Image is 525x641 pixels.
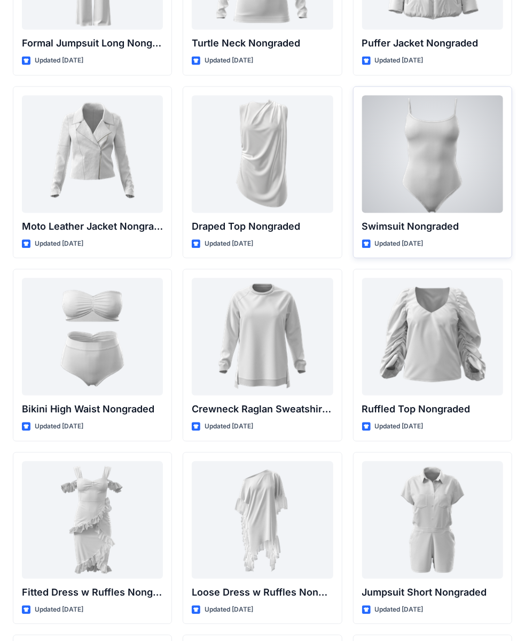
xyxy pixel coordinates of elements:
[192,402,333,417] p: Crewneck Raglan Sweatshirt w Slits Nongraded
[22,96,163,213] a: Moto Leather Jacket Nongraded
[375,56,424,67] p: Updated [DATE]
[375,421,424,433] p: Updated [DATE]
[192,220,333,234] p: Draped Top Nongraded
[362,220,503,234] p: Swimsuit Nongraded
[375,605,424,616] p: Updated [DATE]
[192,462,333,579] a: Loose Dress w Ruffles Nongraded
[192,96,333,213] a: Draped Top Nongraded
[205,239,253,250] p: Updated [DATE]
[375,239,424,250] p: Updated [DATE]
[205,605,253,616] p: Updated [DATE]
[22,278,163,396] a: Bikini High Waist Nongraded
[35,605,83,616] p: Updated [DATE]
[362,36,503,51] p: Puffer Jacket Nongraded
[22,220,163,234] p: Moto Leather Jacket Nongraded
[192,36,333,51] p: Turtle Neck Nongraded
[22,36,163,51] p: Formal Jumpsuit Long Nongraded
[362,585,503,600] p: Jumpsuit Short Nongraded
[362,462,503,579] a: Jumpsuit Short Nongraded
[192,585,333,600] p: Loose Dress w Ruffles Nongraded
[22,585,163,600] p: Fitted Dress w Ruffles Nongraded
[192,278,333,396] a: Crewneck Raglan Sweatshirt w Slits Nongraded
[22,402,163,417] p: Bikini High Waist Nongraded
[362,278,503,396] a: Ruffled Top Nongraded
[22,462,163,579] a: Fitted Dress w Ruffles Nongraded
[35,56,83,67] p: Updated [DATE]
[35,421,83,433] p: Updated [DATE]
[35,239,83,250] p: Updated [DATE]
[362,96,503,213] a: Swimsuit Nongraded
[205,421,253,433] p: Updated [DATE]
[205,56,253,67] p: Updated [DATE]
[362,402,503,417] p: Ruffled Top Nongraded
